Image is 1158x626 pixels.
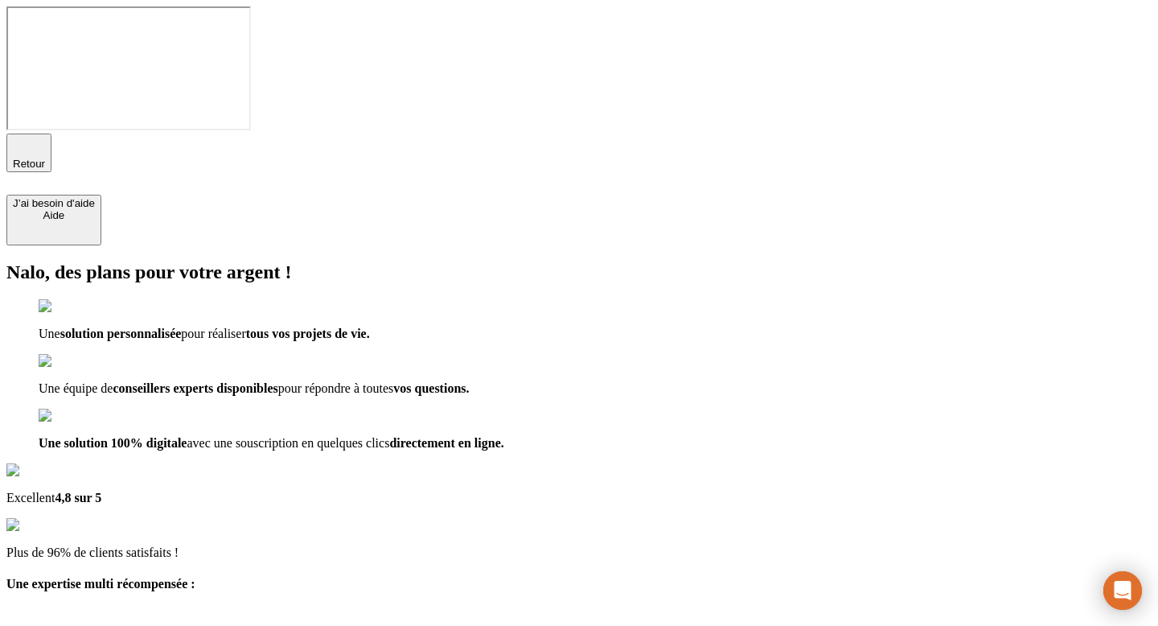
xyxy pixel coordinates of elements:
img: reviews stars [6,518,86,533]
div: Aide [13,209,95,221]
span: avec une souscription en quelques clics [187,436,389,450]
span: 4,8 sur 5 [55,491,101,505]
img: checkmark [39,409,108,423]
h2: Nalo, des plans pour votre argent ! [6,262,1152,283]
img: checkmark [39,354,108,369]
span: Retour [13,158,45,170]
button: J’ai besoin d'aideAide [6,195,101,245]
img: checkmark [39,299,108,314]
span: vos questions. [393,381,469,395]
img: Google Review [6,463,100,478]
span: directement en ligne. [389,436,503,450]
h4: Une expertise multi récompensée : [6,577,1152,591]
span: solution personnalisée [60,327,182,340]
span: tous vos projets de vie. [246,327,370,340]
div: Ouvrir le Messenger Intercom [1103,571,1142,610]
div: J’ai besoin d'aide [13,197,95,209]
span: Une solution 100% digitale [39,436,187,450]
p: Plus de 96% de clients satisfaits ! [6,546,1152,560]
span: pour répondre à toutes [278,381,394,395]
span: Une [39,327,60,340]
span: conseillers experts disponibles [113,381,277,395]
button: Retour [6,134,51,172]
span: Une équipe de [39,381,113,395]
span: Excellent [6,491,55,505]
span: pour réaliser [181,327,245,340]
